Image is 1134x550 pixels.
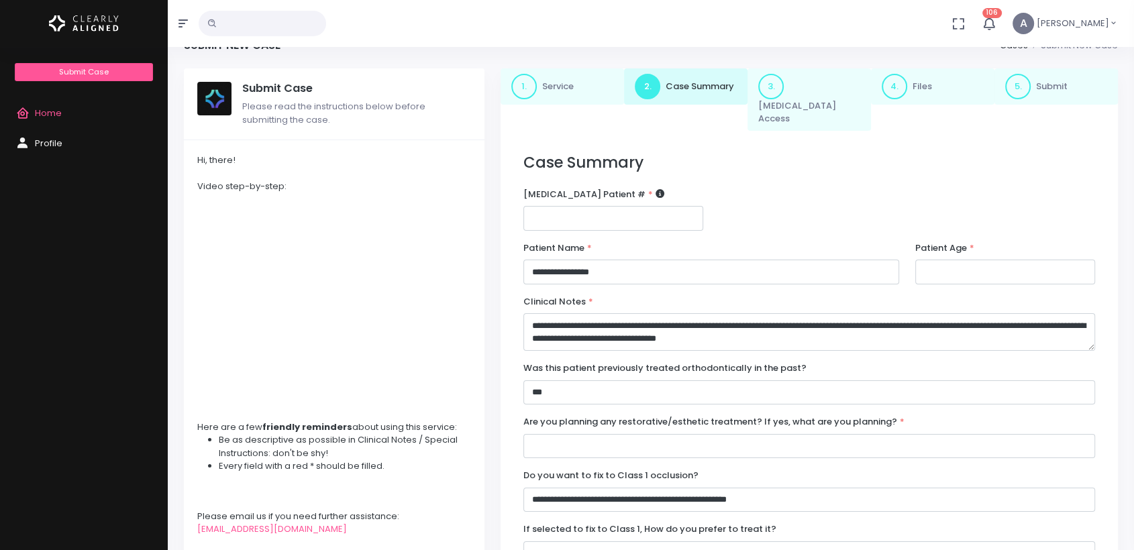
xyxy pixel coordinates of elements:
[994,68,1118,105] a: 5.Submit
[523,188,664,201] label: [MEDICAL_DATA] Patient #
[871,68,994,105] a: 4.Files
[523,154,1095,172] h3: Case Summary
[1005,74,1031,99] span: 5.
[197,510,471,523] div: Please email us if you need further assistance:
[197,421,471,434] div: Here are a few about using this service:
[523,522,776,536] label: If selected to fix to Class 1, How do you prefer to treat it?
[49,9,119,38] img: Logo Horizontal
[197,180,471,193] div: Video step-by-step:
[511,74,537,99] span: 1.
[219,433,471,459] li: Be as descriptive as possible in Clinical Notes / Special Instructions: don't be shy!
[242,100,425,126] span: Please read the instructions below before submitting the case.
[523,469,699,482] label: Do you want to fix to Class 1 occlusion?
[1013,13,1034,34] span: A
[635,74,660,99] span: 2.
[35,107,62,119] span: Home
[501,68,624,105] a: 1.Service
[35,137,62,150] span: Profile
[197,154,471,167] div: Hi, there!
[242,82,471,95] h5: Submit Case
[758,74,784,99] span: 3.
[523,415,905,429] label: Are you planning any restorative/esthetic treatment? If yes, what are you planning?
[219,459,471,473] li: Every field with a red * should be filled.
[1037,17,1109,30] span: [PERSON_NAME]
[523,241,592,255] label: Patient Name
[624,68,748,105] a: 2.Case Summary
[982,8,1002,18] span: 106
[262,421,352,433] strong: friendly reminders
[15,63,152,81] a: Submit Case
[915,241,974,255] label: Patient Age
[748,68,871,131] a: 3.[MEDICAL_DATA] Access
[197,522,347,535] a: [EMAIL_ADDRESS][DOMAIN_NAME]
[59,66,109,77] span: Submit Case
[523,362,807,375] label: Was this patient previously treated orthodontically in the past?
[523,295,593,309] label: Clinical Notes
[882,74,907,99] span: 4.
[184,39,280,52] h4: Submit New Case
